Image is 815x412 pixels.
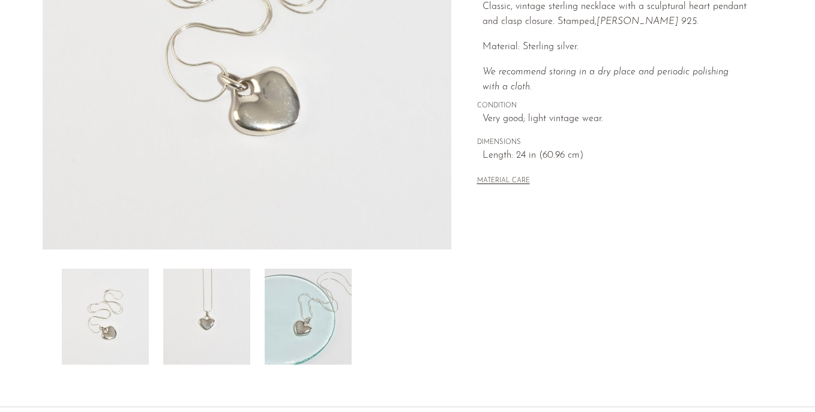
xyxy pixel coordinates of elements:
[483,148,747,164] span: Length: 24 in (60.96 cm)
[477,137,747,148] span: DIMENSIONS
[483,40,747,55] p: Material: Sterling silver.
[62,269,149,365] img: Heart Pendant Necklace
[483,112,747,127] span: Very good; light vintage wear.
[477,177,530,186] button: MATERIAL CARE
[483,67,729,92] i: We recommend storing in a dry place and periodic polishing with a cloth.
[265,269,352,365] img: Heart Pendant Necklace
[597,17,699,26] em: [PERSON_NAME] 925.
[477,101,747,112] span: CONDITION
[163,269,250,365] img: Heart Pendant Necklace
